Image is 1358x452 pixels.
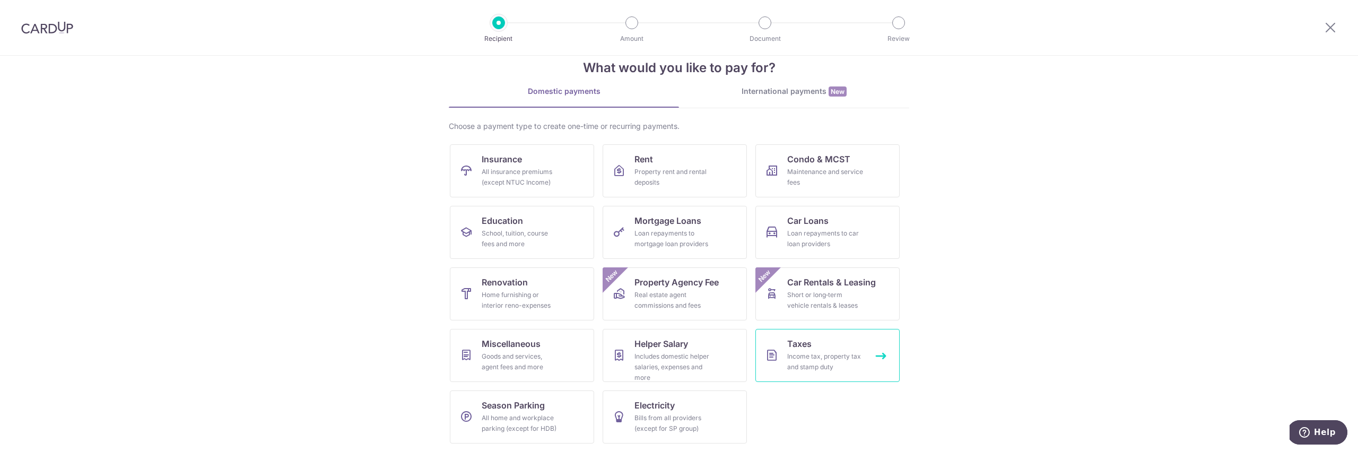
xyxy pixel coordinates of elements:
[755,144,900,197] a: Condo & MCSTMaintenance and service fees
[829,86,847,97] span: New
[787,290,864,311] div: Short or long‑term vehicle rentals & leases
[482,167,558,188] div: All insurance premiums (except NTUC Income)
[450,144,594,197] a: InsuranceAll insurance premiums (except NTUC Income)
[450,267,594,320] a: RenovationHome furnishing or interior reno-expenses
[755,267,900,320] a: Car Rentals & LeasingShort or long‑term vehicle rentals & leasesNew
[24,7,46,17] span: Help
[449,121,909,132] div: Choose a payment type to create one-time or recurring payments.
[787,167,864,188] div: Maintenance and service fees
[449,58,909,77] h4: What would you like to pay for?
[787,153,850,166] span: Condo & MCST
[482,351,558,372] div: Goods and services, agent fees and more
[603,267,747,320] a: Property Agency FeeReal estate agent commissions and feesNew
[21,21,73,34] img: CardUp
[634,337,688,350] span: Helper Salary
[1290,420,1347,447] iframe: Opens a widget where you can find more information
[679,86,909,97] div: International payments
[756,267,773,285] span: New
[482,413,558,434] div: All home and workplace parking (except for HDB)
[482,153,522,166] span: Insurance
[482,337,541,350] span: Miscellaneous
[634,413,711,434] div: Bills from all providers (except for SP group)
[603,144,747,197] a: RentProperty rent and rental deposits
[755,329,900,382] a: TaxesIncome tax, property tax and stamp duty
[634,276,719,289] span: Property Agency Fee
[787,228,864,249] div: Loan repayments to car loan providers
[859,33,938,44] p: Review
[634,214,701,227] span: Mortgage Loans
[449,86,679,97] div: Domestic payments
[603,206,747,259] a: Mortgage LoansLoan repayments to mortgage loan providers
[634,399,675,412] span: Electricity
[787,351,864,372] div: Income tax, property tax and stamp duty
[634,351,711,383] div: Includes domestic helper salaries, expenses and more
[482,228,558,249] div: School, tuition, course fees and more
[634,228,711,249] div: Loan repayments to mortgage loan providers
[459,33,538,44] p: Recipient
[482,290,558,311] div: Home furnishing or interior reno-expenses
[755,206,900,259] a: Car LoansLoan repayments to car loan providers
[450,206,594,259] a: EducationSchool, tuition, course fees and more
[634,167,711,188] div: Property rent and rental deposits
[787,214,829,227] span: Car Loans
[603,329,747,382] a: Helper SalaryIncludes domestic helper salaries, expenses and more
[482,399,545,412] span: Season Parking
[634,290,711,311] div: Real estate agent commissions and fees
[603,390,747,444] a: ElectricityBills from all providers (except for SP group)
[787,337,812,350] span: Taxes
[482,214,523,227] span: Education
[787,276,876,289] span: Car Rentals & Leasing
[450,390,594,444] a: Season ParkingAll home and workplace parking (except for HDB)
[634,153,653,166] span: Rent
[482,276,528,289] span: Renovation
[603,267,621,285] span: New
[593,33,671,44] p: Amount
[450,329,594,382] a: MiscellaneousGoods and services, agent fees and more
[726,33,804,44] p: Document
